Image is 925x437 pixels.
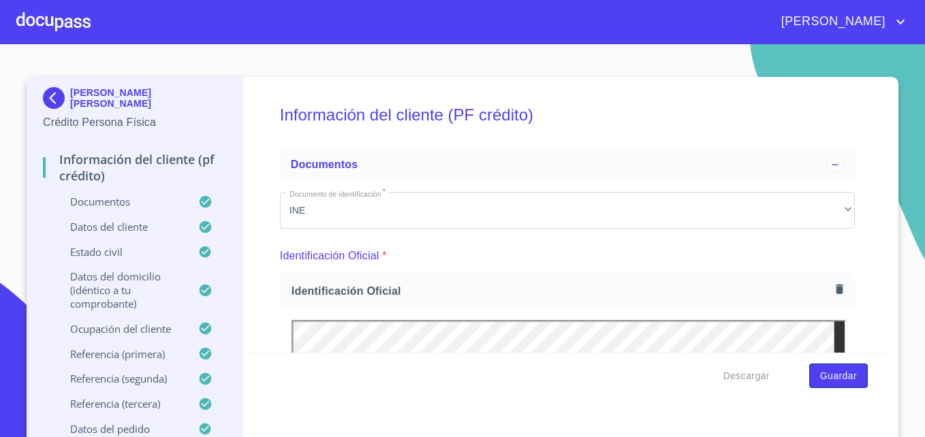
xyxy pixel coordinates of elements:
[43,322,198,336] p: Ocupación del Cliente
[43,397,198,410] p: Referencia (tercera)
[280,148,855,181] div: Documentos
[809,363,868,389] button: Guardar
[43,245,198,259] p: Estado Civil
[43,87,226,114] div: [PERSON_NAME] [PERSON_NAME]
[771,11,909,33] button: account of current user
[70,87,226,109] p: [PERSON_NAME] [PERSON_NAME]
[43,220,198,233] p: Datos del cliente
[718,363,775,389] button: Descargar
[280,248,379,264] p: Identificación Oficial
[820,368,857,385] span: Guardar
[43,422,198,436] p: Datos del pedido
[292,284,830,298] span: Identificación Oficial
[43,372,198,385] p: Referencia (segunda)
[291,159,358,170] span: Documentos
[43,347,198,361] p: Referencia (primera)
[723,368,770,385] span: Descargar
[280,87,855,143] h5: Información del cliente (PF crédito)
[43,270,198,310] p: Datos del domicilio (idéntico a tu comprobante)
[43,87,70,109] img: Docupass spot blue
[43,195,198,208] p: Documentos
[771,11,892,33] span: [PERSON_NAME]
[43,151,226,184] p: Información del cliente (PF crédito)
[280,192,855,229] div: INE
[43,114,226,131] p: Crédito Persona Física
